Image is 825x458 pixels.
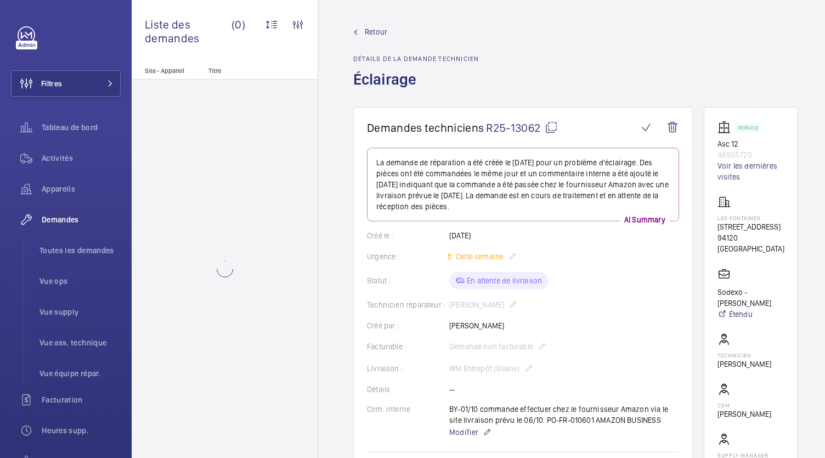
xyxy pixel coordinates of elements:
[717,309,784,320] a: Étendu
[42,214,121,225] span: Demandes
[717,215,784,221] p: Les Fontaines
[717,409,771,420] p: [PERSON_NAME]
[717,402,771,409] p: CSM
[132,67,204,75] p: Site - Appareil
[717,221,784,232] p: [STREET_ADDRESS]
[39,368,121,379] span: Vue équipe répar.
[717,359,771,370] p: [PERSON_NAME]
[717,138,784,149] p: Asc 12
[717,232,784,254] p: 94120 [GEOGRAPHIC_DATA]
[42,122,121,133] span: Tableau de bord
[717,160,784,182] a: Voir les dernières visites
[41,78,62,89] span: Filtres
[717,121,735,134] img: elevator.svg
[42,153,121,164] span: Activités
[39,337,121,348] span: Vue ass. technique
[39,306,121,317] span: Vue supply
[717,352,771,359] p: Technicien
[353,55,479,63] h2: Détails de la demande technicien
[365,26,387,37] span: Retour
[717,287,784,309] p: Sodexo - [PERSON_NAME]
[39,276,121,287] span: Vue ops
[738,126,758,130] p: Working
[42,425,121,436] span: Heures supp.
[717,149,784,160] p: 46935725
[449,427,478,438] span: Modifier
[11,70,121,97] button: Filtres
[486,121,558,135] span: R25-13062
[376,157,670,212] p: La demande de réparation a été créée le [DATE] pour un problème d'éclairage. Des pièces ont été c...
[367,121,484,135] span: Demandes techniciens
[145,18,231,45] span: Liste des demandes
[39,245,121,256] span: Toutes les demandes
[42,394,121,405] span: Facturation
[353,69,479,107] h1: Éclairage
[208,67,281,75] p: Titre
[620,214,670,225] p: AI Summary
[42,183,121,194] span: Appareils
